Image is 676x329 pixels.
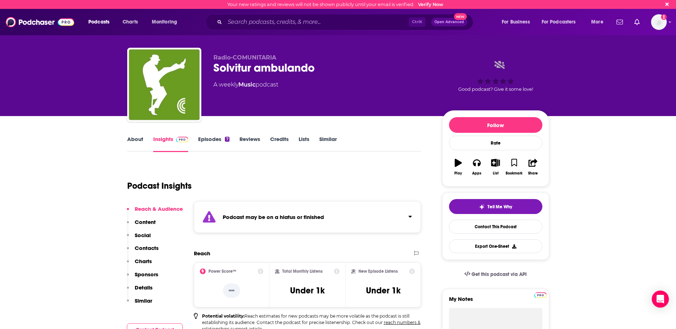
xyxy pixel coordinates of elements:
[135,258,152,265] p: Charts
[651,14,667,30] img: User Profile
[586,16,612,28] button: open menu
[449,199,542,214] button: tell me why sparkleTell Me Why
[153,136,189,152] a: InsightsPodchaser Pro
[129,49,200,120] img: Solvitur ambulando
[661,14,667,20] svg: Email not verified
[213,54,276,61] span: Radio-COMUNITARIA
[223,214,324,220] strong: Podcast may be on a hiatus or finished
[127,219,156,232] button: Content
[208,269,236,274] h2: Power Score™
[471,271,527,277] span: Get this podcast via API
[449,296,542,308] label: My Notes
[227,2,443,7] div: Your new ratings and reviews will not be shown publicly until your email is verified.
[528,171,538,176] div: Share
[534,292,547,298] img: Podchaser Pro
[225,137,229,142] div: 7
[434,20,464,24] span: Open Advanced
[442,54,549,98] div: Good podcast? Give it some love!
[290,285,325,296] h3: Under 1k
[449,154,468,180] button: Play
[202,313,244,319] b: Potential volatility:
[88,17,109,27] span: Podcasts
[135,205,183,212] p: Reach & Audience
[458,87,533,92] span: Good podcast? Give it some love!
[238,81,256,88] a: Music
[135,232,151,239] p: Social
[213,80,278,89] div: A weekly podcast
[135,297,152,304] p: Similar
[449,136,542,150] div: Rate
[468,154,486,180] button: Apps
[472,171,481,176] div: Apps
[6,15,74,29] img: Podchaser - Follow, Share and Rate Podcasts
[127,297,152,310] button: Similar
[147,16,186,28] button: open menu
[135,245,159,251] p: Contacts
[299,136,309,152] a: Lists
[176,137,189,142] img: Podchaser Pro
[270,136,289,152] a: Credits
[225,16,409,28] input: Search podcasts, credits, & more...
[127,136,143,152] a: About
[127,205,183,219] button: Reach & Audience
[127,258,152,271] button: Charts
[152,17,177,27] span: Monitoring
[127,181,192,191] h1: Podcast Insights
[127,245,159,258] button: Contacts
[282,269,322,274] h2: Total Monthly Listens
[135,271,158,278] p: Sponsors
[135,219,156,225] p: Content
[449,239,542,253] button: Export One-Sheet
[537,16,586,28] button: open menu
[239,136,260,152] a: Reviews
[523,154,542,180] button: Share
[497,16,539,28] button: open menu
[493,171,499,176] div: List
[506,171,522,176] div: Bookmark
[198,136,229,152] a: Episodes7
[486,154,505,180] button: List
[614,16,626,28] a: Show notifications dropdown
[459,266,533,283] a: Get this podcast via API
[366,285,401,296] h3: Under 1k
[542,17,576,27] span: For Podcasters
[83,16,119,28] button: open menu
[631,16,643,28] a: Show notifications dropdown
[449,220,542,234] a: Contact This Podcast
[651,14,667,30] span: Logged in as workman-publicity
[591,17,603,27] span: More
[123,17,138,27] span: Charts
[127,284,153,297] button: Details
[135,284,153,291] p: Details
[479,204,485,210] img: tell me why sparkle
[454,171,462,176] div: Play
[409,17,425,27] span: Ctrl K
[418,2,443,7] a: Verify Now
[127,232,151,245] button: Social
[358,269,398,274] h2: New Episode Listens
[194,250,210,257] h2: Reach
[505,154,523,180] button: Bookmark
[223,283,240,298] p: --
[651,14,667,30] button: Show profile menu
[194,201,421,233] section: Click to expand status details
[487,204,512,210] span: Tell Me Why
[502,17,530,27] span: For Business
[118,16,142,28] a: Charts
[319,136,337,152] a: Similar
[212,14,480,30] div: Search podcasts, credits, & more...
[534,291,547,298] a: Pro website
[449,117,542,133] button: Follow
[454,13,467,20] span: New
[652,291,669,308] div: Open Intercom Messenger
[431,18,467,26] button: Open AdvancedNew
[127,271,158,284] button: Sponsors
